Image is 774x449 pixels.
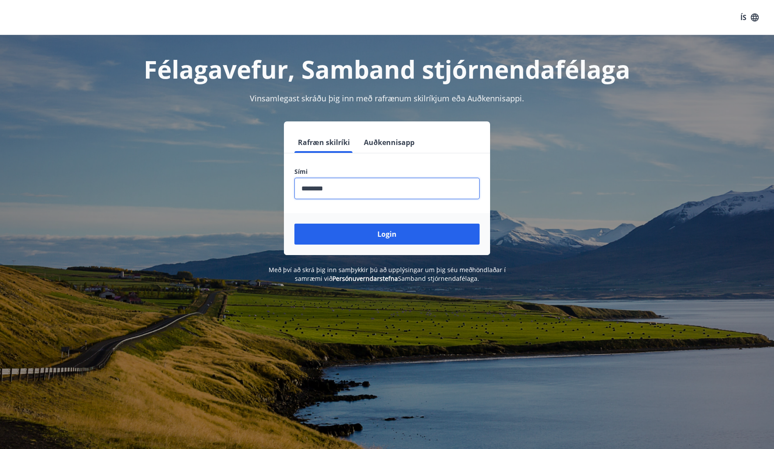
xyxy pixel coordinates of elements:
[294,224,480,245] button: Login
[250,93,524,104] span: Vinsamlegast skráðu þig inn með rafrænum skilríkjum eða Auðkennisappi.
[83,52,691,86] h1: Félagavefur, Samband stjórnendafélaga
[736,10,764,25] button: ÍS
[269,266,506,283] span: Með því að skrá þig inn samþykkir þú að upplýsingar um þig séu meðhöndlaðar í samræmi við Samband...
[294,132,353,153] button: Rafræn skilríki
[294,167,480,176] label: Sími
[332,274,398,283] a: Persónuverndarstefna
[360,132,418,153] button: Auðkennisapp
